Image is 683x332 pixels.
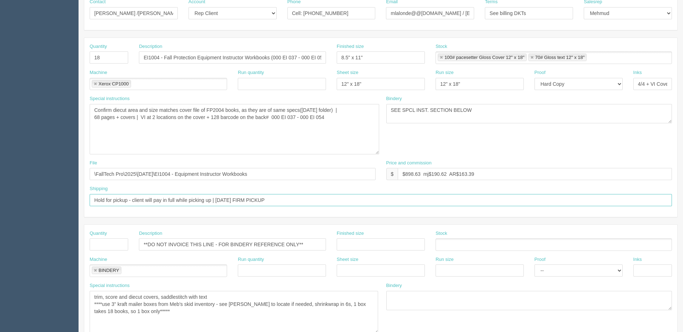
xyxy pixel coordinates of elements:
[534,69,546,76] label: Proof
[90,282,130,289] label: Special instructions
[90,230,107,237] label: Quantity
[90,160,97,167] label: File
[337,43,364,50] label: Finished size
[90,69,107,76] label: Machine
[337,230,364,237] label: Finished size
[436,43,447,50] label: Stock
[633,69,642,76] label: Inks
[139,43,162,50] label: Description
[386,282,402,289] label: Bindery
[238,69,264,76] label: Run quantity
[90,43,107,50] label: Quantity
[436,230,447,237] label: Stock
[386,160,432,167] label: Price and commission
[386,168,398,180] div: $
[90,256,107,263] label: Machine
[90,185,108,192] label: Shipping
[139,230,162,237] label: Description
[445,55,524,60] div: 100# pacesetter Gloss Cover 12" x 18"
[436,69,454,76] label: Run size
[90,104,379,154] textarea: Confirm diecut area and size matches cover file of FP2004 books, as they are of same specs([DATE]...
[337,69,358,76] label: Sheet size
[99,268,119,273] div: BINDERY
[99,81,129,86] div: Xerox CP1000
[386,104,672,123] textarea: SEE SPCL INST. SECTION BELOW
[436,256,454,263] label: Run size
[386,95,402,102] label: Bindery
[337,256,358,263] label: Sheet size
[90,95,130,102] label: Special instructions
[534,256,546,263] label: Proof
[238,256,264,263] label: Run quantity
[535,55,585,60] div: 70# Gloss text 12" x 18"
[633,256,642,263] label: Inks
